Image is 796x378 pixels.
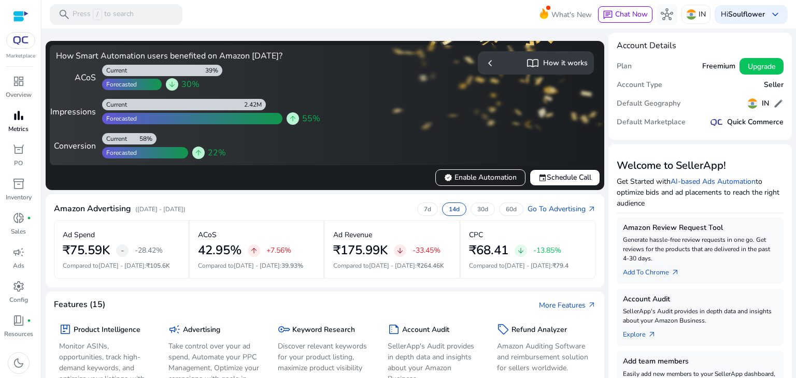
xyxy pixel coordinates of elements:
p: Ad Revenue [333,229,372,240]
span: chat [603,10,613,20]
p: PO [14,158,23,168]
p: CPC [469,229,483,240]
p: Compared to : [469,261,588,270]
span: summarize [388,323,400,336]
h5: Product Intelligence [74,326,140,335]
h2: ₹75.59K [63,243,110,258]
a: Add To Chrome [623,263,688,278]
span: fiber_manual_record [27,216,31,220]
span: arrow_outward [588,205,596,213]
img: in.svg [747,98,758,109]
span: [DATE] - [DATE] [98,261,145,270]
span: search [58,8,70,21]
h5: Default Geography [617,99,680,108]
p: 60d [506,205,517,213]
div: Current [102,66,127,75]
a: Explorearrow_outward [623,325,664,340]
h2: 42.95% [198,243,241,258]
span: keyboard_arrow_down [769,8,781,21]
span: book_4 [12,314,25,327]
a: Go To Advertisingarrow_outward [528,203,596,214]
span: arrow_downward [517,246,525,255]
p: Inventory [6,193,32,202]
h5: Quick Commerce [727,118,784,127]
h2: ₹68.41 [469,243,508,258]
div: Current [102,135,127,143]
p: Get Started with to optimize bids and ad placements to reach the right audience [617,176,784,209]
p: Press to search [73,9,134,20]
span: ₹79.4 [552,261,568,270]
span: arrow_upward [194,149,203,157]
div: Forecasted [102,114,137,123]
div: Forecasted [102,80,137,89]
p: Ads [13,261,24,270]
p: Ad Spend [63,229,95,240]
span: arrow_downward [168,80,176,89]
h5: Account Type [617,81,662,90]
h5: Add team members [623,357,777,366]
h5: Plan [617,62,632,71]
h4: Amazon Advertising [54,204,131,214]
p: -33.45% [413,247,440,254]
p: ([DATE] - [DATE]) [135,205,186,214]
p: Discover relevant keywords for your product listing, maximize product visibility [278,341,372,373]
p: SellerApp's Audit provides in depth data and insights about your Amazon Business. [623,307,777,325]
h5: Keyword Research [292,326,355,335]
span: What's New [551,6,592,24]
p: -13.85% [533,247,561,254]
p: 14d [449,205,460,213]
img: QC-logo.svg [11,36,30,45]
h5: IN [762,99,769,108]
span: Schedule Call [538,172,591,183]
span: key [278,323,290,336]
span: hub [661,8,673,21]
span: package [59,323,72,336]
span: bar_chart [12,109,25,122]
button: verifiedEnable Automation [435,169,525,186]
h5: How it works [543,59,588,68]
p: -28.42% [135,247,163,254]
div: Impressions [56,106,96,118]
span: - [121,244,124,257]
span: [DATE] - [DATE] [234,261,280,270]
span: Upgrade [748,61,775,72]
span: arrow_upward [289,114,297,123]
span: ₹264.46K [417,261,444,270]
h4: Account Details [617,41,676,51]
p: Compared to : [198,261,316,270]
h5: Refund Analyzer [511,326,567,335]
span: arrow_outward [648,330,656,339]
span: campaign [168,323,181,336]
span: arrow_outward [671,268,679,277]
span: donut_small [12,212,25,224]
h5: Account Audit [402,326,449,335]
img: in.svg [686,9,696,20]
p: ACoS [198,229,217,240]
div: Conversion [56,140,96,152]
p: +7.56% [266,247,291,254]
div: Forecasted [102,149,137,157]
span: [DATE] - [DATE] [369,261,415,270]
span: edit [773,98,784,109]
div: 2.42M [244,100,266,109]
img: QC-logo.svg [710,119,723,126]
span: 39.93% [281,261,303,270]
span: orders [12,143,25,156]
span: settings [12,280,25,293]
span: / [93,9,102,20]
h5: Account Audit [623,295,777,304]
h4: Features (15) [54,300,105,310]
span: 55% [302,112,320,125]
span: 30% [181,78,200,91]
span: import_contacts [527,57,539,69]
p: Compared to : [333,261,451,270]
span: inventory_2 [12,178,25,190]
button: eventSchedule Call [530,169,600,186]
span: ₹105.6K [146,261,170,270]
p: Marketplace [6,52,35,60]
a: More Featuresarrow_outward [539,300,596,311]
div: 58% [139,135,157,143]
h3: Welcome to SellerApp! [617,159,784,172]
span: chevron_left [484,57,496,69]
h5: Default Marketplace [617,118,686,127]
